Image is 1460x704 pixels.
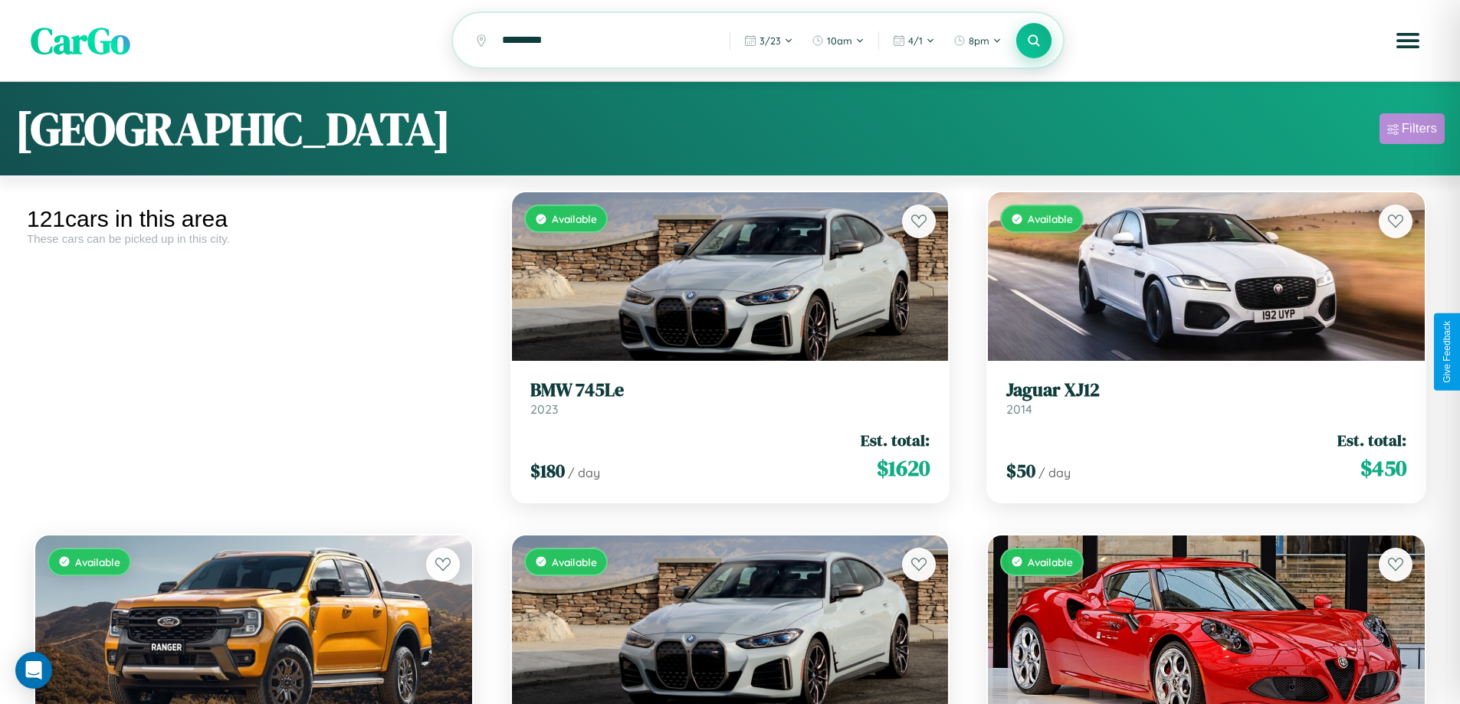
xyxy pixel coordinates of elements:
[1442,321,1452,383] div: Give Feedback
[1006,401,1032,417] span: 2014
[530,379,930,417] a: BMW 745Le2023
[1006,379,1406,401] h3: Jaguar XJ12
[31,15,130,66] span: CarGo
[1006,458,1035,483] span: $ 50
[27,232,481,245] div: These cars can be picked up in this city.
[1380,113,1445,144] button: Filters
[552,555,597,568] span: Available
[568,465,600,480] span: / day
[1386,19,1429,62] button: Open menu
[75,555,120,568] span: Available
[885,28,943,53] button: 4/1
[877,453,930,483] span: $ 1620
[530,458,565,483] span: $ 180
[737,28,801,53] button: 3/23
[1028,212,1073,225] span: Available
[946,28,1009,53] button: 8pm
[1006,379,1406,417] a: Jaguar XJ122014
[861,429,930,451] span: Est. total:
[530,401,558,417] span: 2023
[1402,121,1437,136] div: Filters
[27,206,481,232] div: 121 cars in this area
[804,28,872,53] button: 10am
[760,34,781,47] span: 3 / 23
[827,34,852,47] span: 10am
[1038,465,1071,480] span: / day
[15,97,451,160] h1: [GEOGRAPHIC_DATA]
[15,652,52,689] div: Open Intercom Messenger
[908,34,923,47] span: 4 / 1
[969,34,989,47] span: 8pm
[1028,555,1073,568] span: Available
[530,379,930,401] h3: BMW 745Le
[1337,429,1406,451] span: Est. total:
[1360,453,1406,483] span: $ 450
[552,212,597,225] span: Available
